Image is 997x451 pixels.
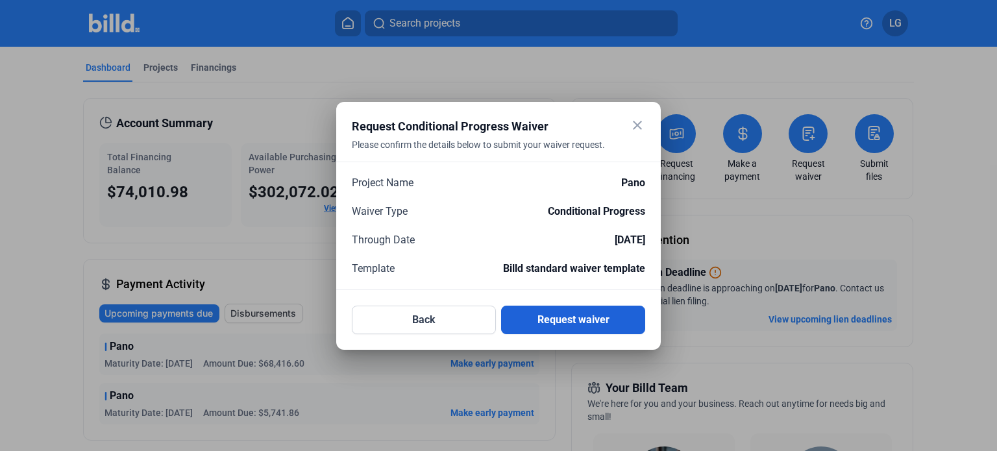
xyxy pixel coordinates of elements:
span: Conditional Progress [548,204,645,219]
span: Pano [621,175,645,191]
span: Template [352,261,395,276]
span: Through Date [352,232,415,248]
span: Waiver Type [352,204,408,219]
mat-icon: close [630,117,645,133]
div: Please confirm the details below to submit your waiver request. [352,138,613,167]
span: Billd standard waiver template [503,261,645,276]
span: [DATE] [615,232,645,248]
div: Request Conditional Progress Waiver [352,117,613,136]
button: Request waiver [501,306,645,334]
button: Back [352,306,496,334]
span: Project Name [352,175,413,191]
